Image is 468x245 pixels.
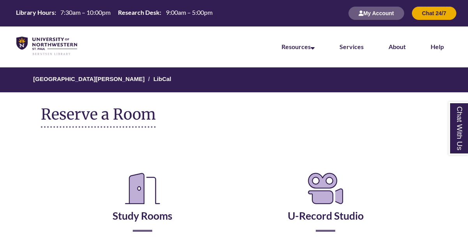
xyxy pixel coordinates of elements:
[16,37,77,56] img: UNWSP Library Logo
[113,190,172,222] a: Study Rooms
[41,67,427,92] nav: Breadcrumb
[153,76,171,82] a: LibCal
[282,43,315,50] a: Resources
[389,43,406,50] a: About
[288,190,364,222] a: U-Record Studio
[412,7,456,20] button: Chat 24/7
[348,10,404,16] a: My Account
[115,8,162,17] th: Research Desk:
[13,8,57,17] th: Library Hours:
[41,106,156,128] h1: Reserve a Room
[412,10,456,16] a: Chat 24/7
[13,8,215,18] a: Hours Today
[60,9,111,16] span: 7:30am – 10:00pm
[431,43,444,50] a: Help
[166,9,213,16] span: 9:00am – 5:00pm
[348,7,404,20] button: My Account
[33,76,144,82] a: [GEOGRAPHIC_DATA][PERSON_NAME]
[340,43,364,50] a: Services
